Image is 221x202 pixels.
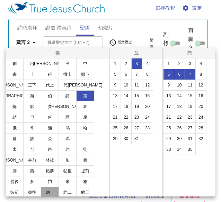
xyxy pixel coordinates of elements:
[174,133,185,144] button: 30
[142,112,153,123] button: 24
[121,133,132,144] button: 30
[76,144,94,155] button: 徒
[110,90,121,101] button: 13
[23,58,41,69] button: 出
[76,187,94,198] button: 約三
[121,90,132,101] button: 14
[59,187,77,198] button: 約二
[41,58,59,69] button: [PERSON_NAME]
[174,58,185,69] button: 2
[41,144,59,155] button: 路
[23,165,41,176] button: 西
[185,133,196,144] button: 31
[59,144,77,155] button: 約
[23,112,41,123] button: 但
[131,133,142,144] button: 31
[76,80,94,91] button: [PERSON_NAME]
[59,80,77,91] button: 代下
[174,122,185,134] button: 26
[41,176,59,187] button: 門
[185,101,196,112] button: 19
[163,101,174,112] button: 17
[165,49,214,56] p: 節
[110,112,121,123] button: 21
[110,80,121,91] button: 9
[121,58,132,69] button: 2
[59,101,77,112] button: [PERSON_NAME]
[6,80,24,91] button: [PERSON_NAME]
[41,133,59,144] button: 亞
[6,165,24,176] button: 腓
[76,101,94,112] button: 哀
[41,101,59,112] button: 賽
[121,69,132,80] button: 6
[59,90,77,101] button: 詩
[131,58,142,69] button: 3
[23,90,41,101] button: 斯
[23,101,41,112] button: 歌
[195,112,206,123] button: 24
[76,155,94,166] button: 弗
[2,30,32,45] div: Special Evening Service
[110,122,121,134] button: 25
[185,58,196,69] button: 3
[110,101,121,112] button: 17
[185,112,196,123] button: 23
[163,133,174,144] button: 29
[131,90,142,101] button: 15
[76,69,94,80] button: 撒下
[6,112,24,123] button: 結
[195,69,206,80] button: 8
[195,133,206,144] button: 32
[174,90,185,101] button: 14
[142,58,153,69] button: 4
[163,122,174,134] button: 25
[41,165,59,176] button: 帖前
[23,155,41,166] button: 林前
[23,69,41,80] button: 士
[195,122,206,134] button: 28
[23,144,41,155] button: 可
[23,80,41,91] button: 王下
[76,165,94,176] button: 提前
[163,144,174,155] button: 33
[6,187,24,198] button: 彼前
[6,144,24,155] button: 太
[110,133,121,144] button: 29
[174,144,185,155] button: 34
[131,101,142,112] button: 19
[2,7,32,26] div: 晚间特别聚会
[23,122,41,134] button: 拿
[34,23,45,30] p: 詩 Hymns
[142,69,153,80] button: 8
[195,58,206,69] button: 4
[112,49,161,56] p: 章
[7,49,108,56] p: 書
[185,122,196,134] button: 27
[195,90,206,101] button: 16
[6,101,24,112] button: 傳
[6,133,24,144] button: 番
[195,101,206,112] button: 20
[163,69,174,80] button: 5
[142,101,153,112] button: 20
[6,176,24,187] button: 提後
[142,90,153,101] button: 16
[37,31,43,38] li: 90
[174,80,185,91] button: 10
[41,69,59,80] button: 得
[41,90,59,101] button: 伯
[41,80,59,91] button: 代上
[131,80,142,91] button: 11
[41,187,59,198] button: 約一
[121,112,132,123] button: 22
[6,155,24,166] button: [PERSON_NAME]
[41,112,59,123] button: 何
[121,80,132,91] button: 10
[59,155,77,166] button: 加
[110,69,121,80] button: 5
[131,69,142,80] button: 7
[76,122,94,134] button: 哈
[174,101,185,112] button: 18
[59,133,77,144] button: 瑪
